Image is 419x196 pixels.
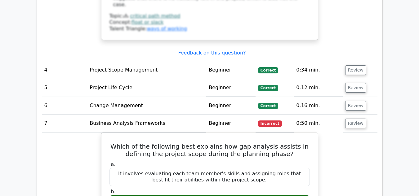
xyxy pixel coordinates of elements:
[109,168,310,186] div: It involves evaluating each team member's skills and assigning roles that best fit their abilitie...
[87,61,206,79] td: Project Scope Management
[178,50,246,56] a: Feedback on this question?
[294,97,342,115] td: 0:16 min.
[109,19,310,26] div: Concept:
[345,101,366,111] button: Review
[109,143,310,158] h5: Which of the following best explains how gap analysis assists in defining the project scope durin...
[294,79,342,97] td: 0:12 min.
[258,67,278,73] span: Correct
[294,115,342,132] td: 0:50 min.
[42,115,87,132] td: 7
[109,13,310,20] div: Topic:
[147,26,187,32] a: ways of working
[345,65,366,75] button: Review
[258,103,278,109] span: Correct
[206,97,256,115] td: Beginner
[111,161,116,167] span: a.
[345,83,366,93] button: Review
[130,13,180,19] a: critical path method
[206,79,256,97] td: Beginner
[111,189,116,194] span: b.
[42,79,87,97] td: 5
[42,97,87,115] td: 6
[42,61,87,79] td: 4
[258,120,282,127] span: Incorrect
[294,61,342,79] td: 0:34 min.
[87,97,206,115] td: Change Management
[87,115,206,132] td: Business Analysis Frameworks
[87,79,206,97] td: Project Life Cycle
[206,61,256,79] td: Beginner
[206,115,256,132] td: Beginner
[258,85,278,91] span: Correct
[109,13,310,32] div: Talent Triangle:
[131,19,163,25] a: float or slack
[345,119,366,128] button: Review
